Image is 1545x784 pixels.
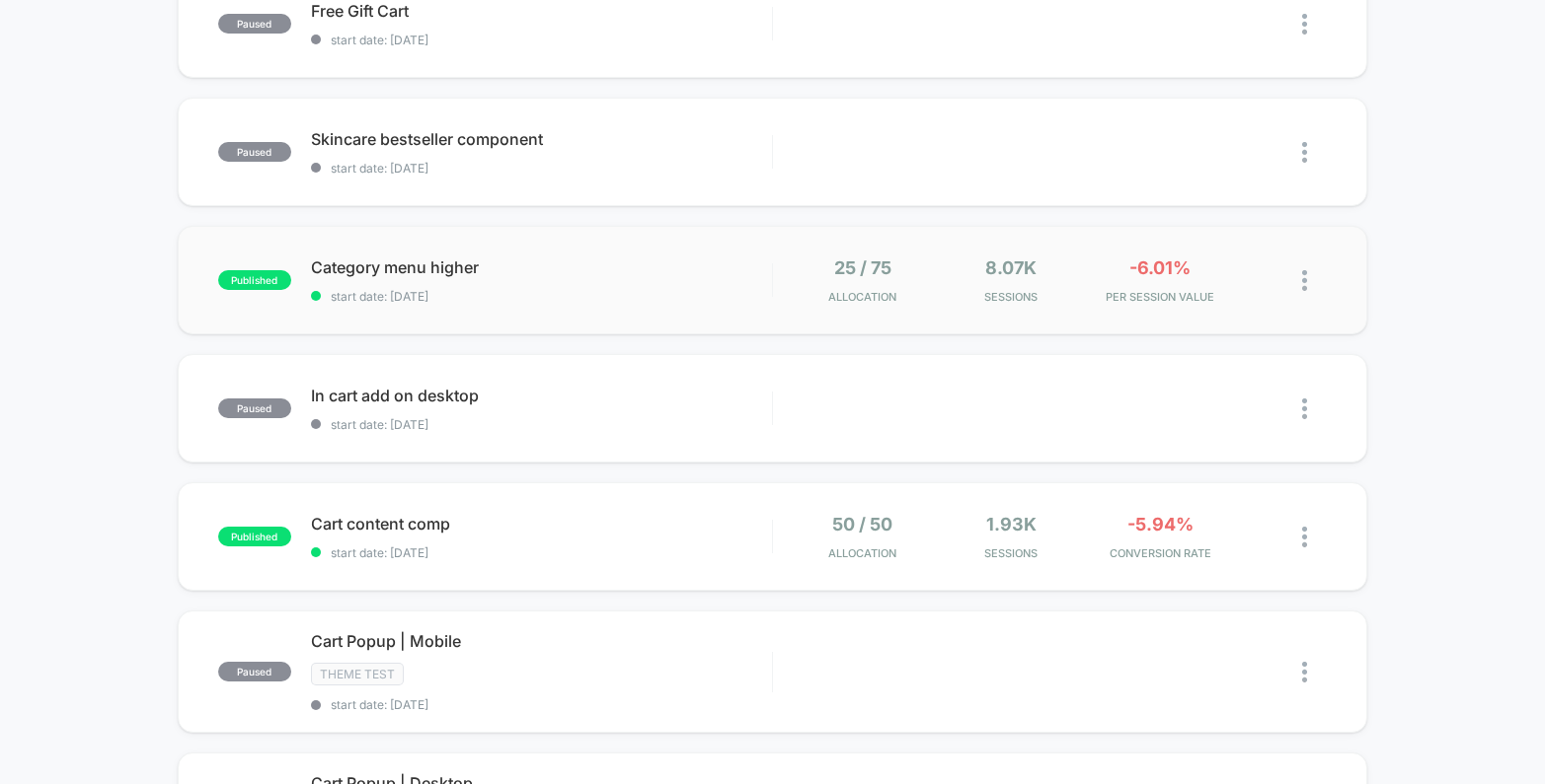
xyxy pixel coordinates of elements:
span: 8.07k [985,257,1037,278]
span: paused [218,142,291,162]
span: Allocation [828,290,896,304]
img: close [1302,527,1307,547]
span: In cart add on desktop [311,386,772,405]
span: 25 / 75 [834,257,891,278]
span: Sessions [942,546,1081,560]
img: close [1302,270,1307,291]
span: Free Gift Cart [311,1,772,21]
span: published [218,527,291,546]
span: -6.01% [1129,257,1191,278]
img: close [1302,398,1307,419]
span: -5.94% [1127,514,1194,535]
span: Skincare bestseller component [311,129,772,149]
span: start date: [DATE] [311,33,772,47]
span: PER SESSION VALUE [1091,290,1230,304]
span: paused [218,14,291,34]
span: published [218,270,291,290]
span: start date: [DATE] [311,289,772,304]
span: 1.93k [986,514,1037,535]
img: close [1302,662,1307,682]
span: Category menu higher [311,257,772,277]
span: paused [218,662,291,681]
span: paused [218,398,291,418]
span: 50 / 50 [832,514,892,535]
span: Cart content comp [311,514,772,534]
span: Theme Test [311,663,404,685]
img: close [1302,142,1307,163]
span: Cart Popup | Mobile [311,631,772,651]
img: close [1302,14,1307,35]
span: Allocation [828,546,896,560]
span: start date: [DATE] [311,161,772,176]
span: CONVERSION RATE [1091,546,1230,560]
span: Sessions [942,290,1081,304]
span: start date: [DATE] [311,545,772,560]
span: start date: [DATE] [311,417,772,432]
span: start date: [DATE] [311,697,772,712]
